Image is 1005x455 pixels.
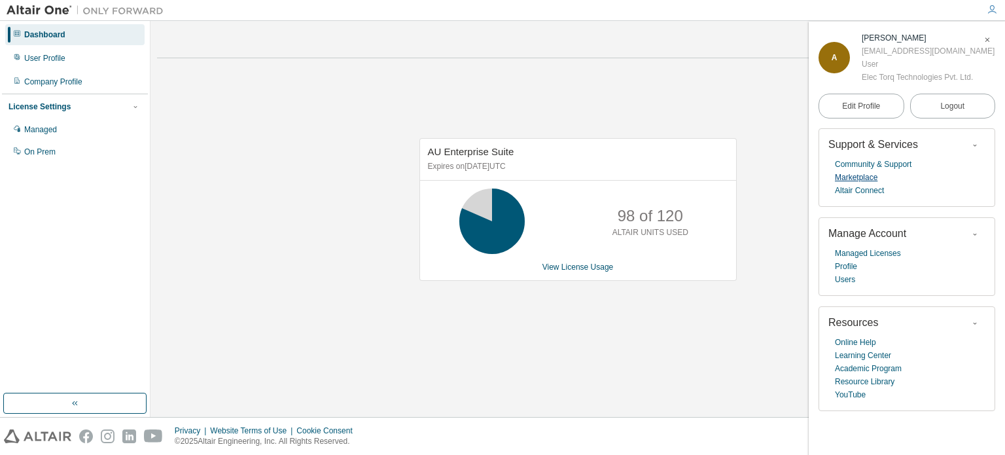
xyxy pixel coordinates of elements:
[296,426,360,436] div: Cookie Consent
[828,317,878,328] span: Resources
[835,388,866,401] a: YouTube
[835,336,876,349] a: Online Help
[819,94,904,118] a: Edit Profile
[835,171,877,184] a: Marketplace
[175,436,361,447] p: © 2025 Altair Engineering, Inc. All Rights Reserved.
[832,53,837,62] span: A
[542,263,614,272] a: View License Usage
[79,429,93,443] img: facebook.svg
[24,77,82,87] div: Company Profile
[9,101,71,112] div: License Settings
[24,124,57,135] div: Managed
[910,94,996,118] button: Logout
[842,101,880,111] span: Edit Profile
[835,273,855,286] a: Users
[612,227,688,238] p: ALTAIR UNITS USED
[835,158,911,171] a: Community & Support
[24,29,65,40] div: Dashboard
[122,429,136,443] img: linkedin.svg
[835,362,902,375] a: Academic Program
[144,429,163,443] img: youtube.svg
[24,53,65,64] div: User Profile
[24,147,56,157] div: On Prem
[862,45,995,58] div: [EMAIL_ADDRESS][DOMAIN_NAME]
[835,260,857,273] a: Profile
[862,58,995,71] div: User
[862,71,995,84] div: Elec Torq Technologies Pvt. Ltd.
[835,349,891,362] a: Learning Center
[618,205,683,227] p: 98 of 120
[828,228,906,239] span: Manage Account
[101,429,115,443] img: instagram.svg
[940,100,964,113] span: Logout
[828,139,918,150] span: Support & Services
[4,429,71,443] img: altair_logo.svg
[428,146,514,157] span: AU Enterprise Suite
[428,161,725,172] p: Expires on [DATE] UTC
[210,426,296,436] div: Website Terms of Use
[835,247,901,260] a: Managed Licenses
[835,375,894,388] a: Resource Library
[175,426,210,436] div: Privacy
[7,4,170,17] img: Altair One
[835,184,884,197] a: Altair Connect
[862,31,995,45] div: Ankit Kumar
